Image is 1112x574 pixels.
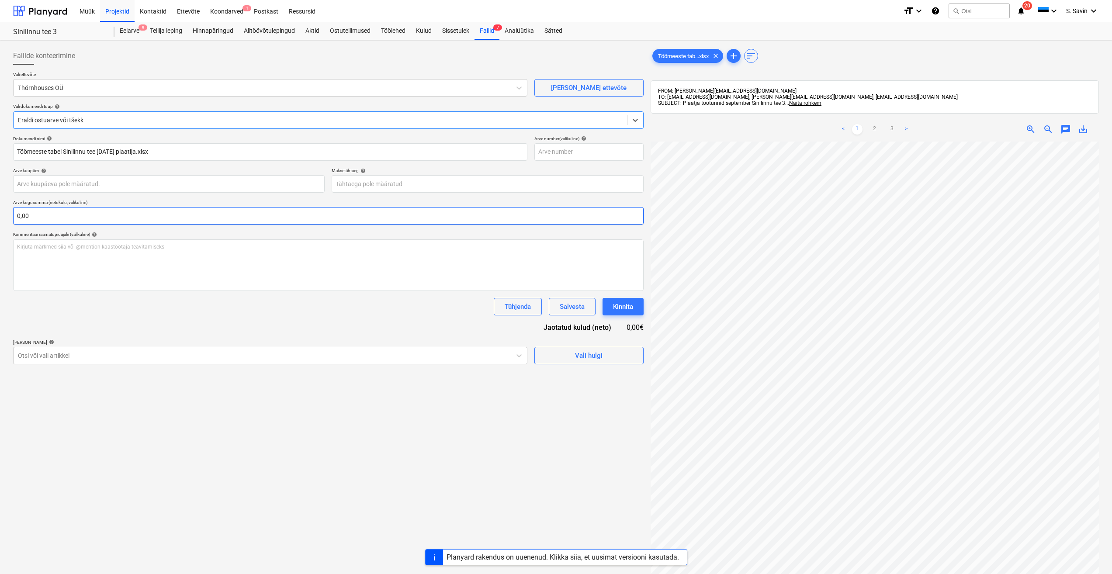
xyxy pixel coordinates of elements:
[530,322,625,332] div: Jaotatud kulud (neto)
[579,136,586,141] span: help
[475,22,499,40] a: Failid7
[534,347,644,364] button: Vali hulgi
[300,22,325,40] a: Aktid
[13,168,325,173] div: Arve kuupäev
[47,339,54,345] span: help
[332,168,643,173] div: Maksetähtaeg
[539,22,568,40] a: Sätted
[575,350,603,361] div: Vali hulgi
[13,104,644,109] div: Vali dokumendi tüüp
[658,100,785,106] span: SUBJECT: Plaatja töötunnid september Sinilinnu tee 3
[376,22,411,40] a: Töölehed
[475,22,499,40] div: Failid
[239,22,300,40] a: Alltöövõtulepingud
[139,24,147,31] span: 9
[728,51,739,61] span: add
[242,5,251,11] span: 1
[13,136,527,142] div: Dokumendi nimi
[838,124,849,135] a: Previous page
[652,49,723,63] div: Töömeeste tab...xlsx
[114,22,145,40] div: Eelarve
[90,232,97,237] span: help
[551,82,627,93] div: [PERSON_NAME] ettevõte
[13,232,644,237] div: Kommentaar raamatupidajale (valikuline)
[1078,124,1088,135] span: save_alt
[493,24,502,31] span: 7
[901,124,911,135] a: Next page
[870,124,880,135] a: Page 2
[505,301,531,312] div: Tühjenda
[658,94,958,100] span: TO: [EMAIL_ADDRESS][DOMAIN_NAME], [PERSON_NAME][EMAIL_ADDRESS][DOMAIN_NAME], [EMAIL_ADDRESS][DOMA...
[114,22,145,40] a: Eelarve9
[534,136,644,142] div: Arve number (valikuline)
[710,51,721,61] span: clear
[13,200,644,207] p: Arve kogusumma (netokulu, valikuline)
[549,298,596,315] button: Salvesta
[13,207,644,225] input: Arve kogusumma (netokulu, valikuline)
[39,168,46,173] span: help
[887,124,897,135] a: Page 3
[53,104,60,109] span: help
[13,339,527,345] div: [PERSON_NAME]
[13,143,527,161] input: Dokumendi nimi
[658,88,797,94] span: FROM: [PERSON_NAME][EMAIL_ADDRESS][DOMAIN_NAME]
[325,22,376,40] a: Ostutellimused
[13,28,104,37] div: Sinilinnu tee 3
[534,79,644,97] button: [PERSON_NAME] ettevõte
[625,322,644,332] div: 0,00€
[45,136,52,141] span: help
[499,22,539,40] a: Analüütika
[789,100,821,106] span: Näita rohkem
[13,72,527,79] p: Vali ettevõte
[534,143,644,161] input: Arve number
[494,298,542,315] button: Tühjenda
[852,124,863,135] a: Page 1 is your current page
[13,51,75,61] span: Failide konteerimine
[411,22,437,40] a: Kulud
[785,100,821,106] span: ...
[613,301,633,312] div: Kinnita
[1060,124,1071,135] span: chat
[332,175,643,193] input: Tähtaega pole määratud
[560,301,585,312] div: Salvesta
[447,553,679,561] div: Planyard rakendus on uuenenud. Klikka siia, et uusimat versiooni kasutada.
[1043,124,1053,135] span: zoom_out
[603,298,644,315] button: Kinnita
[437,22,475,40] a: Sissetulek
[187,22,239,40] a: Hinnapäringud
[359,168,366,173] span: help
[653,53,714,59] span: Töömeeste tab...xlsx
[746,51,756,61] span: sort
[145,22,187,40] a: Tellija leping
[1025,124,1036,135] span: zoom_in
[13,175,325,193] input: Arve kuupäeva pole määratud.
